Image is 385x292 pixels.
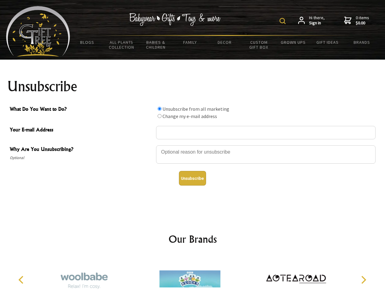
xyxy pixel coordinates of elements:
[276,36,310,49] a: Grown Ups
[10,145,153,154] span: Why Are You Unsubscribing?
[158,107,162,111] input: What Do You Want to Do?
[6,6,70,57] img: Babyware - Gifts - Toys and more...
[356,20,369,26] strong: $0.00
[139,36,173,54] a: Babies & Children
[10,126,153,135] span: Your E-mail Address
[298,15,325,26] a: Hi there,Sign in
[156,126,376,139] input: Your E-mail Address
[7,79,378,94] h1: Unsubscribe
[242,36,276,54] a: Custom Gift Box
[179,171,206,186] button: Unsubscribe
[309,20,325,26] strong: Sign in
[280,18,286,24] img: product search
[344,15,369,26] a: 0 items$0.00
[158,114,162,118] input: What Do You Want to Do?
[309,15,325,26] span: Hi there,
[10,105,153,114] span: What Do You Want to Do?
[345,36,379,49] a: Brands
[105,36,139,54] a: All Plants Collection
[70,36,105,49] a: BLOGS
[12,232,373,246] h2: Our Brands
[156,145,376,164] textarea: Why Are You Unsubscribing?
[207,36,242,49] a: Decor
[356,15,369,26] span: 0 items
[162,113,217,119] label: Change my e-mail address
[310,36,345,49] a: Gift Ideas
[15,273,29,287] button: Previous
[10,154,153,162] span: Optional
[173,36,208,49] a: Family
[357,273,370,287] button: Next
[129,13,221,26] img: Babywear - Gifts - Toys & more
[162,106,229,112] label: Unsubscribe from all marketing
